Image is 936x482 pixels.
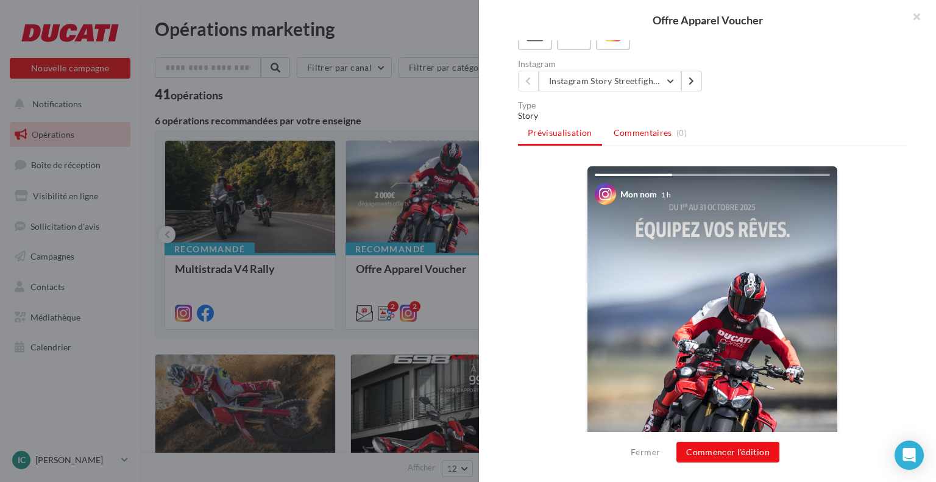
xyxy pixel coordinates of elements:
div: 1 h [661,190,671,200]
span: (0) [676,128,687,138]
button: Commencer l'édition [676,442,779,463]
div: Offre Apparel Voucher [498,15,916,26]
div: Mon nom [620,188,657,200]
div: Instagram [518,60,707,68]
button: Fermer [626,445,665,459]
div: Open Intercom Messenger [895,441,924,470]
div: Story [518,110,907,122]
span: Commentaires [614,127,672,139]
div: Type [518,101,907,110]
button: Instagram Story Streetfighter [539,71,681,91]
